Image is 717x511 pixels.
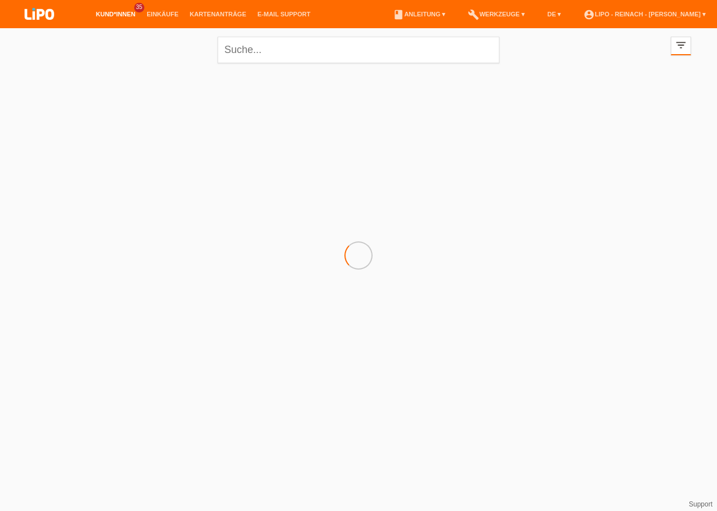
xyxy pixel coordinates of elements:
[134,3,144,12] span: 35
[90,11,141,17] a: Kund*innen
[583,9,595,20] i: account_circle
[462,11,530,17] a: buildWerkzeuge ▾
[252,11,316,17] a: E-Mail Support
[393,9,404,20] i: book
[689,500,712,508] a: Support
[675,39,687,51] i: filter_list
[387,11,451,17] a: bookAnleitung ▾
[468,9,479,20] i: build
[218,37,499,63] input: Suche...
[11,23,68,32] a: LIPO pay
[542,11,566,17] a: DE ▾
[141,11,184,17] a: Einkäufe
[184,11,252,17] a: Kartenanträge
[578,11,711,17] a: account_circleLIPO - Reinach - [PERSON_NAME] ▾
